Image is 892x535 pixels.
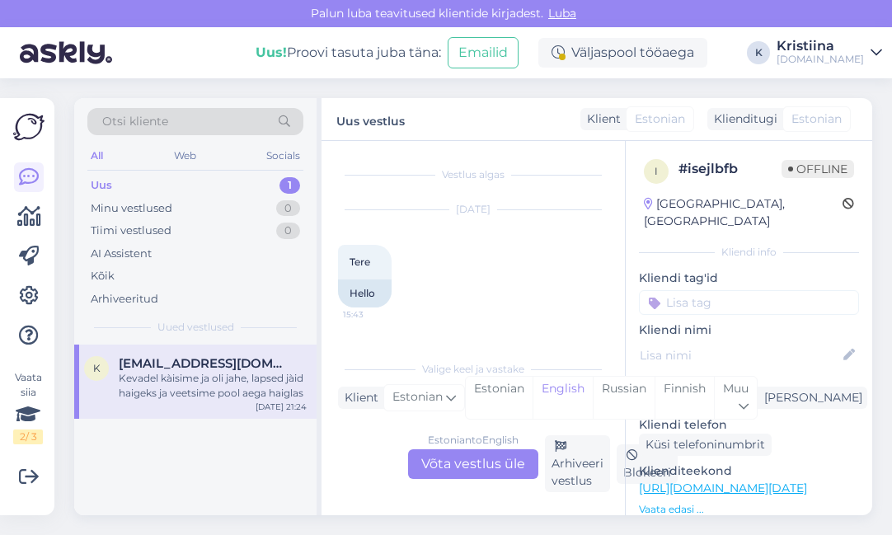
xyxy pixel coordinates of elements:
[538,38,707,68] div: Väljaspool tööaega
[639,481,807,495] a: [URL][DOMAIN_NAME][DATE]
[276,200,300,217] div: 0
[635,110,685,128] span: Estonian
[707,110,777,128] div: Klienditugi
[617,444,678,484] div: Blokeeri
[338,167,608,182] div: Vestlus algas
[408,449,538,479] div: Võta vestlus üle
[91,177,112,194] div: Uus
[343,308,405,321] span: 15:43
[171,145,200,167] div: Web
[466,377,533,419] div: Estonian
[639,321,859,339] p: Kliendi nimi
[338,389,378,406] div: Klient
[13,111,45,143] img: Askly Logo
[777,53,864,66] div: [DOMAIN_NAME]
[747,41,770,64] div: K
[13,370,43,444] div: Vaata siia
[93,362,101,374] span: k
[256,45,287,60] b: Uus!
[543,6,581,21] span: Luba
[279,177,300,194] div: 1
[91,246,152,262] div: AI Assistent
[119,356,290,371] span: kadri.taltsis@gmail.com
[639,290,859,315] input: Lisa tag
[639,462,859,480] p: Klienditeekond
[91,268,115,284] div: Kõik
[428,433,519,448] div: Estonian to English
[640,346,840,364] input: Lisa nimi
[655,165,658,177] span: i
[350,256,370,268] span: Tere
[119,371,307,401] div: Kevadel kàisime ja oli jahe, lapsed jàid haigeks ja veetsime pool aega haiglas
[639,434,772,456] div: Küsi telefoninumbrit
[256,401,307,413] div: [DATE] 21:24
[639,502,859,517] p: Vaata edasi ...
[678,159,782,179] div: # isejlbfb
[777,40,882,66] a: Kristiina[DOMAIN_NAME]
[263,145,303,167] div: Socials
[338,202,608,217] div: [DATE]
[157,320,234,335] span: Uued vestlused
[338,279,392,307] div: Hello
[639,270,859,287] p: Kliendi tag'id
[13,429,43,444] div: 2 / 3
[782,160,854,178] span: Offline
[87,145,106,167] div: All
[777,40,864,53] div: Kristiina
[655,377,714,419] div: Finnish
[256,43,441,63] div: Proovi tasuta juba täna:
[392,388,443,406] span: Estonian
[758,389,862,406] div: [PERSON_NAME]
[102,113,168,130] span: Otsi kliente
[639,245,859,260] div: Kliendi info
[545,435,610,492] div: Arhiveeri vestlus
[644,195,843,230] div: [GEOGRAPHIC_DATA], [GEOGRAPHIC_DATA]
[639,416,859,434] p: Kliendi telefon
[593,377,655,419] div: Russian
[533,377,593,419] div: English
[338,362,608,377] div: Valige keel ja vastake
[91,291,158,307] div: Arhiveeritud
[276,223,300,239] div: 0
[723,381,749,396] span: Muu
[791,110,842,128] span: Estonian
[91,200,172,217] div: Minu vestlused
[336,108,405,130] label: Uus vestlus
[448,37,519,68] button: Emailid
[91,223,171,239] div: Tiimi vestlused
[580,110,621,128] div: Klient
